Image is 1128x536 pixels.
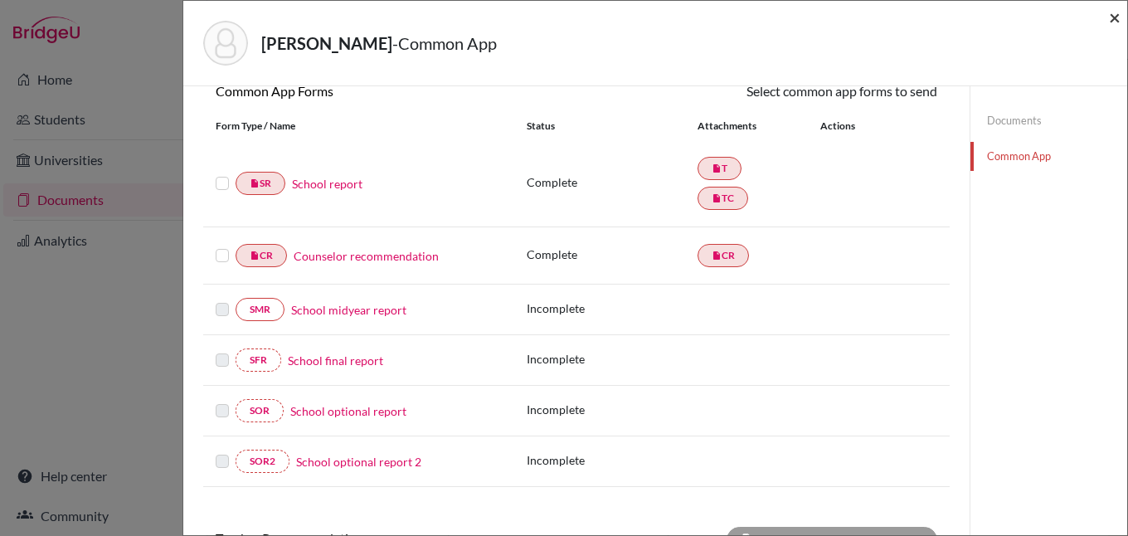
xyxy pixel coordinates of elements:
i: insert_drive_file [250,251,260,261]
a: SFR [236,348,281,372]
h6: Common App Forms [203,83,576,99]
a: School optional report [290,402,406,420]
div: Status [527,119,698,134]
i: insert_drive_file [712,163,722,173]
a: School optional report 2 [296,453,421,470]
strong: [PERSON_NAME] [261,33,392,53]
a: Common App [970,142,1127,171]
i: insert_drive_file [250,178,260,188]
a: insert_drive_fileCR [236,244,287,267]
a: insert_drive_fileSR [236,172,285,195]
a: insert_drive_fileTC [698,187,748,210]
p: Complete [527,246,698,263]
i: insert_drive_file [712,251,722,261]
a: School final report [288,352,383,369]
button: Close [1109,7,1121,27]
div: Actions [800,119,903,134]
a: Documents [970,106,1127,135]
i: insert_drive_file [712,193,722,203]
a: School midyear report [291,301,406,319]
div: Form Type / Name [203,119,514,134]
p: Complete [527,173,698,191]
div: Select common app forms to send [576,81,950,101]
p: Incomplete [527,300,698,317]
div: Attachments [698,119,800,134]
a: SOR [236,399,284,422]
a: Counselor recommendation [294,247,439,265]
a: insert_drive_fileT [698,157,741,180]
p: Incomplete [527,350,698,368]
p: Incomplete [527,451,698,469]
span: × [1109,5,1121,29]
p: Incomplete [527,401,698,418]
a: School report [292,175,362,192]
a: insert_drive_fileCR [698,244,749,267]
a: SMR [236,298,284,321]
a: SOR2 [236,450,289,473]
span: - Common App [392,33,497,53]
